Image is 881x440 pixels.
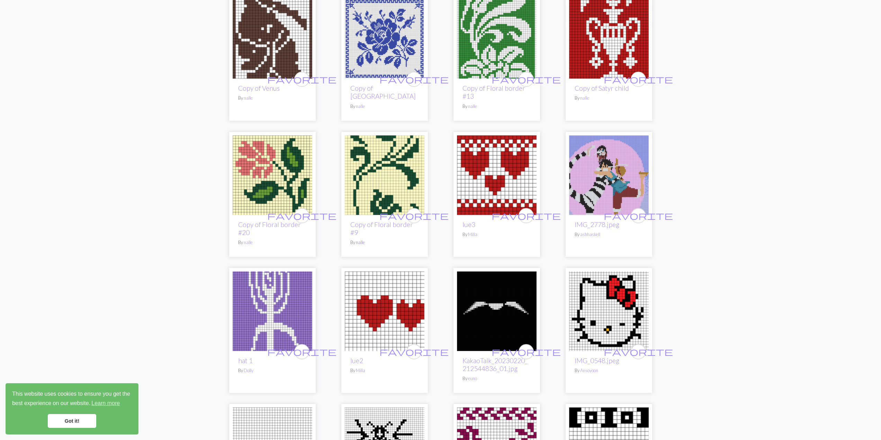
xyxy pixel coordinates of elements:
a: Copy of Floral border #20 [238,221,301,236]
span: This website uses cookies to ensure you get the best experience on our website. [12,390,132,408]
a: Copy of Floral border #9 [350,221,413,236]
img: KakaoTalk_20230220_212544836_01.jpg [457,271,537,351]
img: lue2 [345,271,424,351]
i: favourite [267,345,336,359]
button: favourite [631,208,646,223]
a: dismiss cookie message [48,414,96,428]
a: euno [468,376,477,381]
span: favorite [267,74,336,84]
img: hat 1 [233,271,312,351]
button: favourite [294,208,309,223]
a: Copy of Venus [238,84,280,92]
a: lue3 [457,171,537,178]
i: favourite [604,209,673,223]
div: cookieconsent [6,383,138,434]
i: favourite [267,72,336,86]
p: By [350,103,419,110]
a: Blue rose square [345,35,424,41]
a: learn more about cookies [90,398,121,408]
a: Satyr child [569,35,649,41]
a: nalle [244,240,253,245]
p: By [350,239,419,246]
button: favourite [519,344,534,359]
a: hat 1 [233,307,312,314]
button: favourite [519,208,534,223]
button: favourite [406,72,422,87]
a: Floral border #11 [457,35,537,41]
img: IMG_2778.jpeg [569,135,649,215]
i: favourite [267,209,336,223]
button: favourite [406,344,422,359]
span: favorite [492,74,561,84]
button: favourite [631,72,646,87]
a: Floral border #9 [345,171,424,178]
a: Floral border #20 [233,171,312,178]
a: Dolly [244,368,253,373]
i: favourite [379,72,449,86]
span: favorite [267,210,336,221]
a: nalle [244,95,253,101]
a: Venus [233,35,312,41]
span: favorite [379,210,449,221]
span: favorite [379,74,449,84]
a: Copy of [GEOGRAPHIC_DATA] [350,84,416,100]
button: favourite [294,344,309,359]
a: nalle [580,95,589,101]
i: favourite [492,209,561,223]
p: By [462,103,531,110]
span: favorite [604,346,673,357]
p: By [575,367,643,374]
span: favorite [379,346,449,357]
a: KakaoTalk_20230220_212544836_01.jpg [457,307,537,314]
i: favourite [492,345,561,359]
p: By [462,375,531,382]
a: Ansoyoon [580,368,598,373]
p: By [238,239,307,246]
button: favourite [406,208,422,223]
a: nalle [356,240,365,245]
span: favorite [604,74,673,84]
a: nalle [468,104,477,109]
a: Copy of Floral border #13 [462,84,525,100]
a: Milla [356,368,365,373]
p: By [238,95,307,101]
a: IMG_2778.jpeg [569,171,649,178]
a: IMG_0548.jpeg [569,307,649,314]
a: KakaoTalk_20230220_212544836_01.jpg [462,357,528,372]
a: ashhaskell [580,232,600,237]
img: Floral border #20 [233,135,312,215]
a: lue2 [350,357,363,365]
i: favourite [604,72,673,86]
p: By [350,367,419,374]
p: By [238,367,307,374]
i: favourite [492,72,561,86]
img: Floral border #9 [345,135,424,215]
a: lue3 [462,221,475,228]
i: favourite [604,345,673,359]
a: Milla [468,232,477,237]
button: favourite [519,72,534,87]
a: IMG_2778.jpeg [575,221,619,228]
a: hat 1 [238,357,253,365]
span: favorite [492,346,561,357]
span: favorite [267,346,336,357]
span: favorite [492,210,561,221]
p: By [575,231,643,238]
i: favourite [379,209,449,223]
button: favourite [294,72,309,87]
p: By [575,95,643,101]
span: favorite [604,210,673,221]
a: lue2 [345,307,424,314]
button: favourite [631,344,646,359]
a: nalle [356,104,365,109]
img: IMG_0548.jpeg [569,271,649,351]
img: lue3 [457,135,537,215]
a: Copy of Satyr child [575,84,629,92]
a: IMG_0548.jpeg [575,357,619,365]
p: By [462,231,531,238]
i: favourite [379,345,449,359]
